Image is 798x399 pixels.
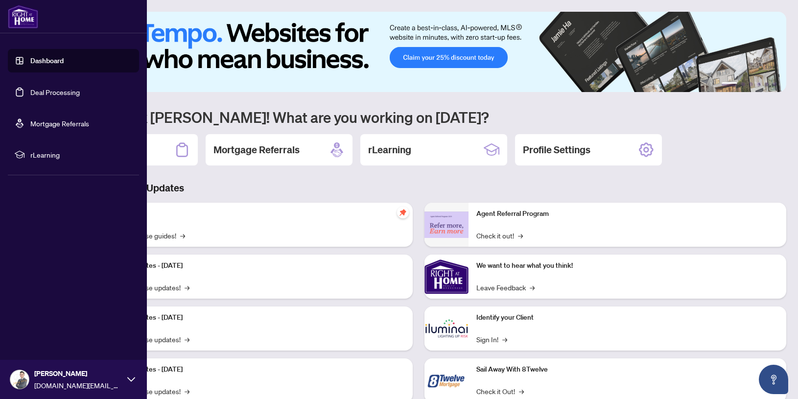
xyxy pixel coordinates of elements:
button: 4 [757,82,761,86]
img: Profile Icon [10,370,29,389]
button: 5 [765,82,769,86]
span: rLearning [30,149,132,160]
button: 2 [741,82,745,86]
a: Deal Processing [30,88,80,96]
button: 3 [749,82,753,86]
button: 6 [773,82,776,86]
a: Dashboard [30,56,64,65]
span: [DOMAIN_NAME][EMAIL_ADDRESS][DOMAIN_NAME] [34,380,122,391]
span: pushpin [397,207,409,218]
a: Mortgage Referrals [30,119,89,128]
span: [PERSON_NAME] [34,368,122,379]
img: logo [8,5,38,28]
button: Open asap [759,365,788,394]
button: 1 [722,82,737,86]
